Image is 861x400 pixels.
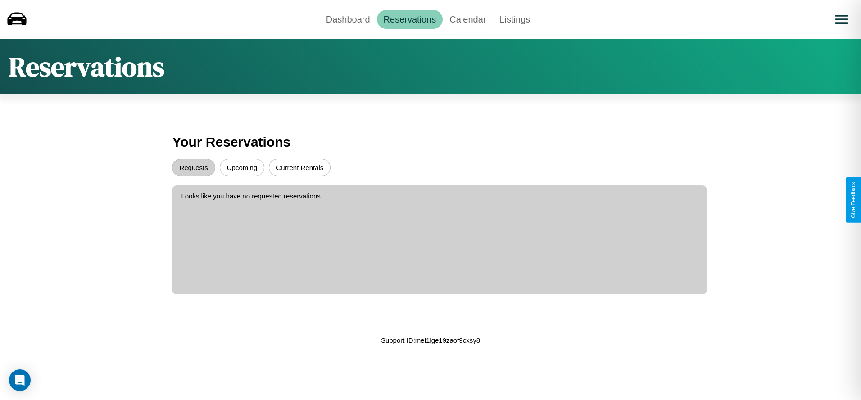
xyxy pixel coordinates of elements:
[181,190,698,202] p: Looks like you have no requested reservations
[829,7,854,32] button: Open menu
[850,182,856,218] div: Give Feedback
[319,10,377,29] a: Dashboard
[172,159,215,176] button: Requests
[9,369,31,391] div: Open Intercom Messenger
[172,130,689,154] h3: Your Reservations
[220,159,265,176] button: Upcoming
[377,10,443,29] a: Reservations
[9,48,164,85] h1: Reservations
[493,10,537,29] a: Listings
[443,10,493,29] a: Calendar
[381,334,480,346] p: Support ID: mel1lge19zaof9cxsy8
[269,159,331,176] button: Current Rentals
